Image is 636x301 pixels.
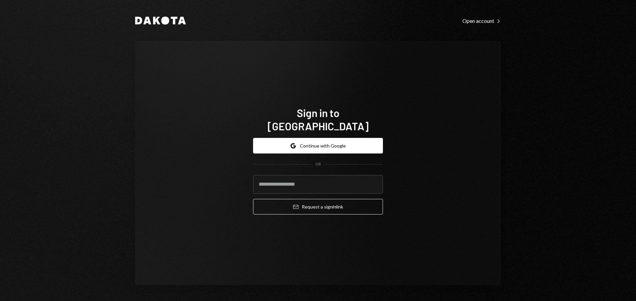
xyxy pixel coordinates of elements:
[253,106,383,133] h1: Sign in to [GEOGRAPHIC_DATA]
[462,18,501,24] div: Open account
[315,161,321,167] div: OR
[462,17,501,24] a: Open account
[253,199,383,214] button: Request a signinlink
[253,138,383,153] button: Continue with Google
